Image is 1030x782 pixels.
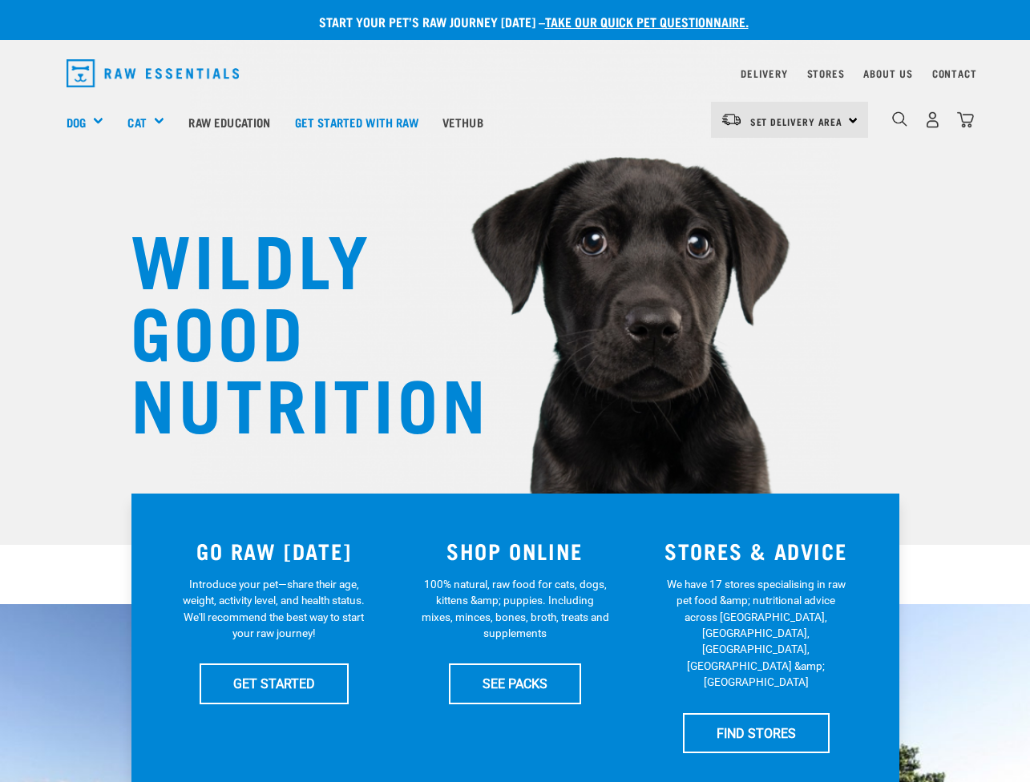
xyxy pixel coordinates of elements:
a: take our quick pet questionnaire. [545,18,749,25]
a: Cat [127,113,146,131]
a: Get started with Raw [283,90,430,154]
a: Stores [807,71,845,76]
nav: dropdown navigation [54,53,977,94]
img: Raw Essentials Logo [67,59,240,87]
span: Set Delivery Area [750,119,843,124]
a: About Us [863,71,912,76]
img: home-icon-1@2x.png [892,111,907,127]
a: Vethub [430,90,495,154]
p: Introduce your pet—share their age, weight, activity level, and health status. We'll recommend th... [180,576,368,642]
a: Contact [932,71,977,76]
img: home-icon@2x.png [957,111,974,128]
a: Delivery [741,71,787,76]
p: 100% natural, raw food for cats, dogs, kittens &amp; puppies. Including mixes, minces, bones, bro... [421,576,609,642]
h3: GO RAW [DATE] [164,538,386,563]
img: user.png [924,111,941,128]
h3: SHOP ONLINE [404,538,626,563]
h3: STORES & ADVICE [645,538,867,563]
a: Dog [67,113,86,131]
h1: WILDLY GOOD NUTRITION [131,220,451,437]
a: Raw Education [176,90,282,154]
img: van-moving.png [721,112,742,127]
a: SEE PACKS [449,663,581,703]
a: FIND STORES [683,713,830,753]
p: We have 17 stores specialising in raw pet food &amp; nutritional advice across [GEOGRAPHIC_DATA],... [662,576,850,691]
a: GET STARTED [200,663,349,703]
